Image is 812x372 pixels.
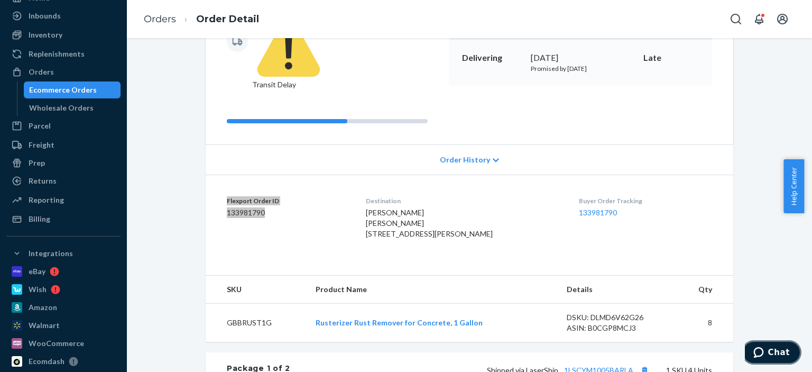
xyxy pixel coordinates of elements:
button: Help Center [783,159,804,213]
a: WooCommerce [6,335,121,352]
a: Walmart [6,317,121,334]
th: Details [558,276,675,304]
ol: breadcrumbs [135,4,267,35]
div: Wholesale Orders [29,103,94,113]
a: Ecomdash [6,353,121,370]
button: Integrations [6,245,121,262]
a: Orders [6,63,121,80]
div: WooCommerce [29,338,84,349]
a: Reporting [6,192,121,208]
a: Inventory [6,26,121,43]
a: Orders [144,13,176,25]
a: Ecommerce Orders [24,81,121,98]
p: Delivering [462,52,522,64]
th: Product Name [307,276,558,304]
div: eBay [29,266,45,277]
div: Wish [29,284,47,295]
iframe: Opens a widget where you can chat to one of our agents [745,340,801,367]
div: Walmart [29,320,60,331]
div: Billing [29,214,50,224]
a: 133981790 [579,208,617,217]
a: Inbounds [6,7,121,24]
div: ASIN: B0CGP8MCJ3 [567,323,666,333]
a: Freight [6,137,121,153]
a: Parcel [6,117,121,134]
button: Open notifications [749,8,770,30]
dt: Flexport Order ID [227,196,349,205]
th: Qty [674,276,733,304]
div: Orders [29,67,54,77]
a: Prep [6,155,121,171]
span: [PERSON_NAME] [PERSON_NAME] [STREET_ADDRESS][PERSON_NAME] [366,208,493,238]
a: Billing [6,211,121,228]
div: Amazon [29,302,57,313]
th: SKU [206,276,307,304]
div: Ecomdash [29,356,64,367]
div: Integrations [29,248,73,259]
span: Order History [440,155,490,165]
dt: Destination [366,196,562,205]
a: Wish [6,281,121,298]
div: DSKU: DLMD6V62G26 [567,312,666,323]
div: [DATE] [531,52,631,64]
td: 8 [674,304,733,342]
div: Parcel [29,121,51,131]
div: Prep [29,158,45,168]
p: Late [643,52,699,64]
a: Replenishments [6,46,121,62]
div: Ecommerce Orders [29,85,97,95]
td: GBBRUST1G [206,304,307,342]
dt: Buyer Order Tracking [579,196,712,205]
div: Inbounds [29,11,61,21]
div: Replenishments [29,49,85,59]
span: Transit Delay [252,11,325,89]
a: Amazon [6,299,121,316]
button: Open Search Box [725,8,746,30]
div: Inventory [29,30,62,40]
a: eBay [6,263,121,280]
div: Reporting [29,195,64,205]
button: Open account menu [772,8,793,30]
a: Returns [6,173,121,189]
dd: 133981790 [227,207,349,218]
a: Wholesale Orders [24,99,121,116]
a: Rusterizer Rust Remover for Concrete, 1 Gallon [316,318,483,327]
a: Order Detail [196,13,259,25]
div: Freight [29,140,54,150]
div: Returns [29,176,57,186]
p: Promised by [DATE] [531,64,631,73]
